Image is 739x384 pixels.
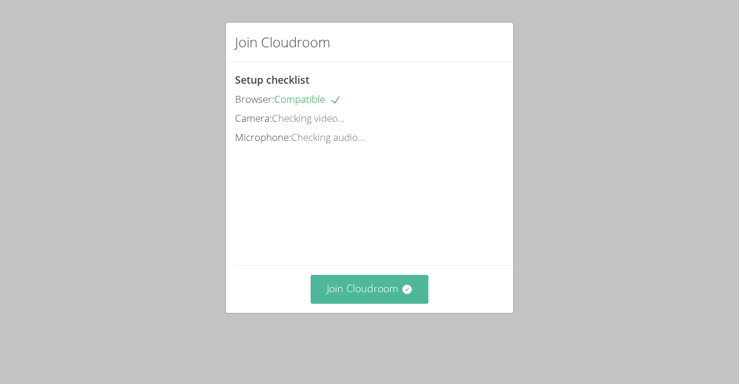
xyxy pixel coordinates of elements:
span: Setup checklist [235,73,309,87]
span: Microphone: [235,131,291,144]
span: Camera: [235,111,272,125]
span: Browser: [235,92,274,106]
h2: Join Cloudroom [235,32,330,53]
span: Checking audio... [291,131,365,144]
button: Join Cloudroom [311,275,429,303]
span: Compatible [274,92,341,106]
span: Checking video... [272,111,345,125]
